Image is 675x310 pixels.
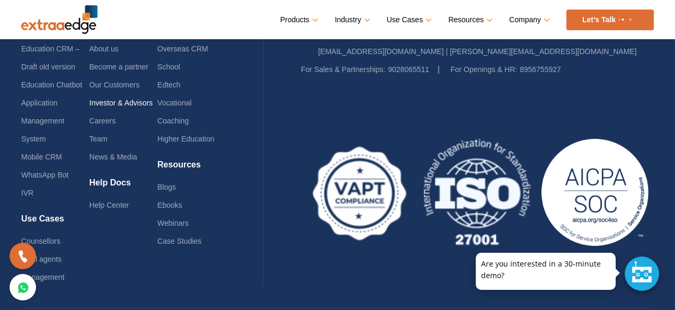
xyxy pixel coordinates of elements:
[157,201,182,209] a: Ebooks
[157,45,208,53] a: Overseas CRM
[90,117,116,125] a: Careers
[387,12,430,28] a: Use Cases
[90,63,148,71] a: Become a partner
[280,12,316,28] a: Products
[157,135,214,143] a: Higher Education
[90,178,158,196] h4: Help Docs
[21,81,82,89] a: Education Chatbot
[21,273,65,281] a: Management
[157,81,181,89] a: Edtech
[509,12,548,28] a: Company
[157,160,226,178] h4: Resources
[566,10,654,30] a: Let’s Talk
[157,183,176,191] a: Blogs
[21,45,79,71] a: Education CRM – Draft old version
[21,237,60,245] a: Counsellors
[520,65,561,74] a: 8956755927
[157,219,189,227] a: Webinars
[21,189,33,197] a: IVR
[21,153,62,161] a: Mobile CRM
[157,63,180,71] a: School
[90,135,108,143] a: Team
[90,45,119,53] a: About us
[301,60,386,78] label: For Sales & Partnerships:
[450,60,517,78] label: For Openings & HR:
[21,171,69,179] a: WhatsApp Bot
[21,214,90,232] h4: Use Cases
[157,237,201,245] a: Case Studies
[625,256,659,291] div: Chat
[90,99,153,107] a: Investor & Advisors
[388,65,429,74] a: 9028065511
[21,99,65,143] a: Application Management System
[318,47,636,56] a: [EMAIL_ADDRESS][DOMAIN_NAME] | [PERSON_NAME][EMAIL_ADDRESS][DOMAIN_NAME]
[157,117,189,125] a: Coaching
[90,201,129,209] a: Help Center
[90,153,137,161] a: News & Media
[90,81,140,89] a: Our Customers
[448,12,491,28] a: Resources
[157,99,192,107] a: Vocational
[21,255,61,263] a: Field agents
[335,12,368,28] a: Industry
